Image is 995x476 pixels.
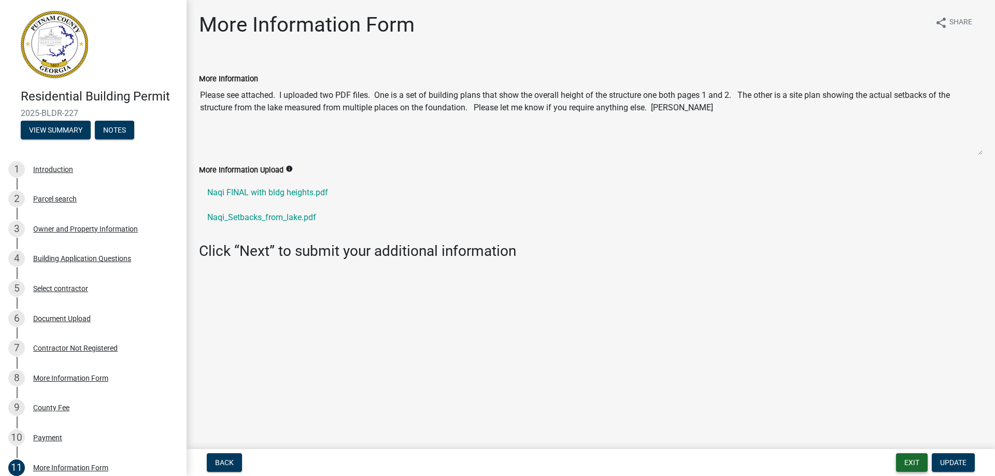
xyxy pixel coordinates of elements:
button: Notes [95,121,134,139]
button: Update [932,453,975,472]
div: 6 [8,310,25,327]
span: Share [949,17,972,29]
button: View Summary [21,121,91,139]
div: Contractor Not Registered [33,344,118,352]
div: Owner and Property Information [33,225,138,233]
div: County Fee [33,404,69,411]
label: More Information [199,76,258,83]
div: More Information Form [33,464,108,471]
a: Naqi FINAL with bldg heights.pdf [199,180,983,205]
img: Putnam County, Georgia [21,11,88,78]
div: Introduction [33,166,73,173]
i: share [935,17,947,29]
div: 1 [8,161,25,178]
i: info [286,165,293,172]
div: 9 [8,399,25,416]
wm-modal-confirm: Summary [21,126,91,135]
button: shareShare [927,12,980,33]
div: Building Application Questions [33,255,131,262]
div: 5 [8,280,25,297]
div: 8 [8,370,25,386]
button: Back [207,453,242,472]
wm-modal-confirm: Notes [95,126,134,135]
h3: Click “Next” to submit your additional information [199,242,983,260]
h1: More Information Form [199,12,415,37]
h4: Residential Building Permit [21,89,178,104]
div: Document Upload [33,315,91,322]
div: 7 [8,340,25,356]
div: Parcel search [33,195,77,203]
div: More Information Form [33,374,108,382]
label: More Information Upload [199,167,283,174]
div: 4 [8,250,25,267]
textarea: Please see attached. I uploaded two PDF files. One is a set of building plans that show the overa... [199,85,983,155]
span: Update [940,458,966,467]
div: 3 [8,221,25,237]
div: 2 [8,191,25,207]
button: Exit [896,453,928,472]
span: 2025-BLDR-227 [21,108,166,118]
a: Naqi_Setbacks_from_lake.pdf [199,205,983,230]
div: 10 [8,429,25,446]
div: Select contractor [33,285,88,292]
span: Back [215,458,234,467]
div: Payment [33,434,62,441]
div: 11 [8,459,25,476]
